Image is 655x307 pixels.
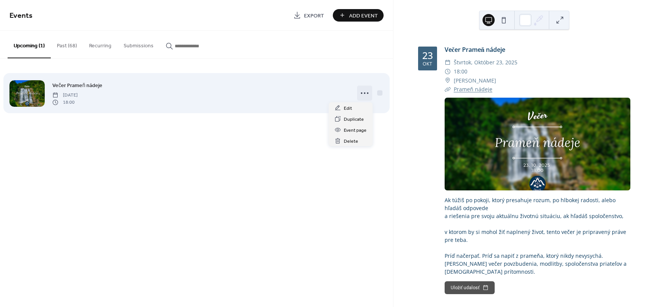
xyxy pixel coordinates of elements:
[52,99,78,106] span: 18:00
[83,31,118,58] button: Recurring
[52,82,102,90] span: Večer Prameň nádeje
[422,51,433,60] div: 23
[344,126,367,134] span: Event page
[333,9,384,22] button: Add Event
[423,62,432,67] div: okt
[445,85,451,94] div: ​
[52,81,102,90] a: Večer Prameň nádeje
[445,45,505,54] a: Večer Prameň nádeje
[349,12,378,20] span: Add Event
[454,67,467,76] span: 18:00
[454,58,517,67] span: štvrtok, október 23, 2025
[445,76,451,85] div: ​
[454,86,492,93] a: Prameň nádeje
[118,31,160,58] button: Submissions
[8,31,51,58] button: Upcoming (1)
[445,281,495,294] button: Uložiť udalosť
[344,104,352,112] span: Edit
[288,9,330,22] a: Export
[344,115,364,123] span: Duplicate
[344,137,358,145] span: Delete
[52,92,78,99] span: [DATE]
[445,196,630,276] div: Ak túžiš po pokoji, ktorý presahuje rozum, po hlbokej radosti, alebo hľadáš odpovede a riešenia p...
[445,67,451,76] div: ​
[445,58,451,67] div: ​
[51,31,83,58] button: Past (68)
[454,76,496,85] span: [PERSON_NAME]
[9,8,33,23] span: Events
[304,12,324,20] span: Export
